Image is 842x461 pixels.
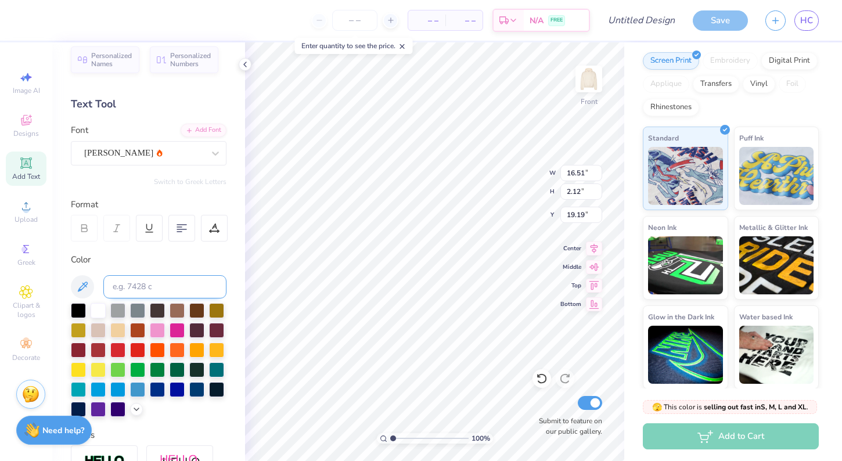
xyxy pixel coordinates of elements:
[415,15,438,27] span: – –
[13,129,39,138] span: Designs
[332,10,377,31] input: – –
[103,275,226,298] input: e.g. 7428 c
[739,147,814,205] img: Puff Ink
[15,215,38,224] span: Upload
[530,15,544,27] span: N/A
[550,16,563,24] span: FREE
[581,96,598,107] div: Front
[648,132,679,144] span: Standard
[71,96,226,112] div: Text Tool
[6,301,46,319] span: Clipart & logos
[739,132,764,144] span: Puff Ink
[181,124,226,137] div: Add Font
[599,9,684,32] input: Untitled Design
[13,86,40,95] span: Image AI
[648,147,723,205] img: Standard
[452,15,476,27] span: – –
[739,326,814,384] img: Water based Ink
[170,52,211,68] span: Personalized Numbers
[91,52,132,68] span: Personalized Names
[577,67,600,91] img: Front
[560,263,581,271] span: Middle
[643,52,699,70] div: Screen Print
[295,38,413,54] div: Enter quantity to see the price.
[761,52,818,70] div: Digital Print
[794,10,819,31] a: HC
[652,402,662,413] span: 🫣
[560,244,581,253] span: Center
[42,425,84,436] strong: Need help?
[739,311,793,323] span: Water based Ink
[648,236,723,294] img: Neon Ink
[560,282,581,290] span: Top
[693,75,739,93] div: Transfers
[739,221,808,233] span: Metallic & Glitter Ink
[739,236,814,294] img: Metallic & Glitter Ink
[704,402,807,412] strong: selling out fast in S, M, L and XL
[648,326,723,384] img: Glow in the Dark Ink
[71,198,228,211] div: Format
[652,402,808,412] span: This color is .
[472,433,490,444] span: 100 %
[800,14,813,27] span: HC
[17,258,35,267] span: Greek
[779,75,806,93] div: Foil
[71,253,226,266] div: Color
[648,311,714,323] span: Glow in the Dark Ink
[71,428,226,442] div: Styles
[12,353,40,362] span: Decorate
[643,75,689,93] div: Applique
[743,75,775,93] div: Vinyl
[532,416,602,437] label: Submit to feature on our public gallery.
[560,300,581,308] span: Bottom
[154,177,226,186] button: Switch to Greek Letters
[12,172,40,181] span: Add Text
[643,99,699,116] div: Rhinestones
[71,124,88,137] label: Font
[703,52,758,70] div: Embroidery
[648,221,677,233] span: Neon Ink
